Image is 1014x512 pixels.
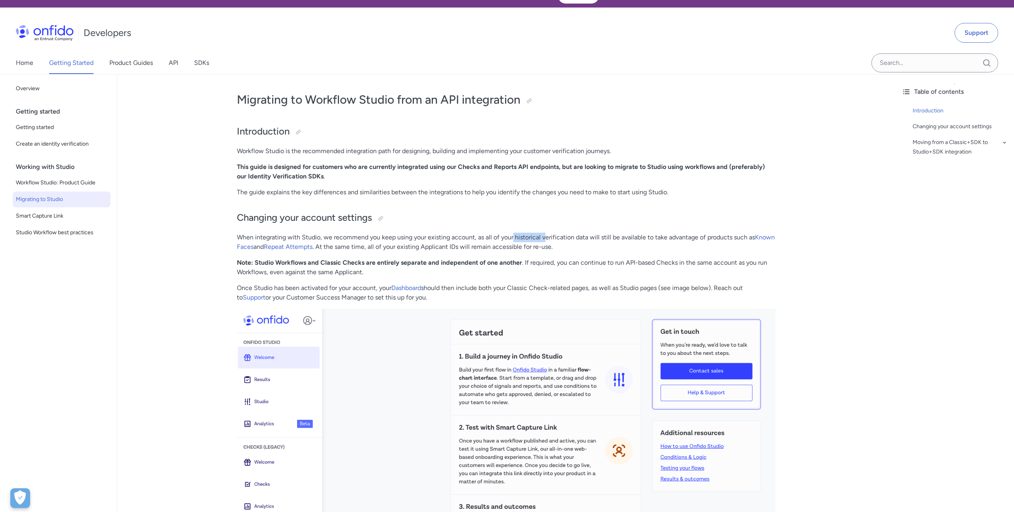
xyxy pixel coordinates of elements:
[13,136,111,152] a: Create an identity verification
[237,233,776,252] p: When integrating with Studio, we recommend you keep using your existing account, as all of your h...
[16,52,33,74] a: Home
[13,225,111,241] a: Studio Workflow best practices
[237,233,775,250] a: Known Faces
[237,283,776,302] p: Once Studio has been activated for your account, your should then include both your Classic Check...
[16,195,107,204] span: Migrating to Studio
[871,53,998,72] input: Onfido search input field
[169,52,178,74] a: API
[237,258,776,277] p: . If required, you can continue to run API-based Checks in the same account as you run Workflows,...
[84,27,131,39] h1: Developers
[237,146,776,156] p: Workflow Studio is the recommended integration path for designing, building and implementing your...
[237,92,776,108] h1: Migrating to Workflow Studio from an API integration
[13,192,111,207] a: Migrating to Studio
[49,52,93,74] a: Getting Started
[109,52,153,74] a: Product Guides
[194,52,209,74] a: SDKs
[13,119,111,135] a: Getting started
[16,25,74,41] img: Onfido Logo
[16,211,107,221] span: Smart Capture Link
[237,259,522,266] strong: Note: Studio Workflows and Classic Checks are entirely separate and independent of one another
[16,84,107,93] span: Overview
[902,87,1008,97] div: Table of contents
[13,175,111,191] a: Workflow Studio: Product Guide
[237,162,776,181] p: .
[913,106,1008,116] a: Introduction
[10,488,30,508] div: Cookie Preferences
[237,188,776,197] p: The guide explains the key differences and similarities between the integrations to help you iden...
[237,125,776,138] h2: Introduction
[264,243,313,250] a: Repeat Attempts
[10,488,30,508] button: Open Preferences
[243,294,265,301] a: Support
[391,284,421,292] a: Dashboard
[16,104,114,119] div: Getting started
[16,228,107,237] span: Studio Workflow best practices
[13,208,111,224] a: Smart Capture Link
[237,163,765,180] strong: This guide is designed for customers who are currently integrated using our Checks and Reports AP...
[913,122,1008,131] a: Changing your account settings
[16,139,107,149] span: Create an identity verification
[913,138,1008,157] a: Moving from a Classic+SDK to Studio+SDK integration
[237,211,776,225] h2: Changing your account settings
[16,159,114,175] div: Working with Studio
[16,178,107,188] span: Workflow Studio: Product Guide
[16,123,107,132] span: Getting started
[955,23,998,43] a: Support
[13,81,111,97] a: Overview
